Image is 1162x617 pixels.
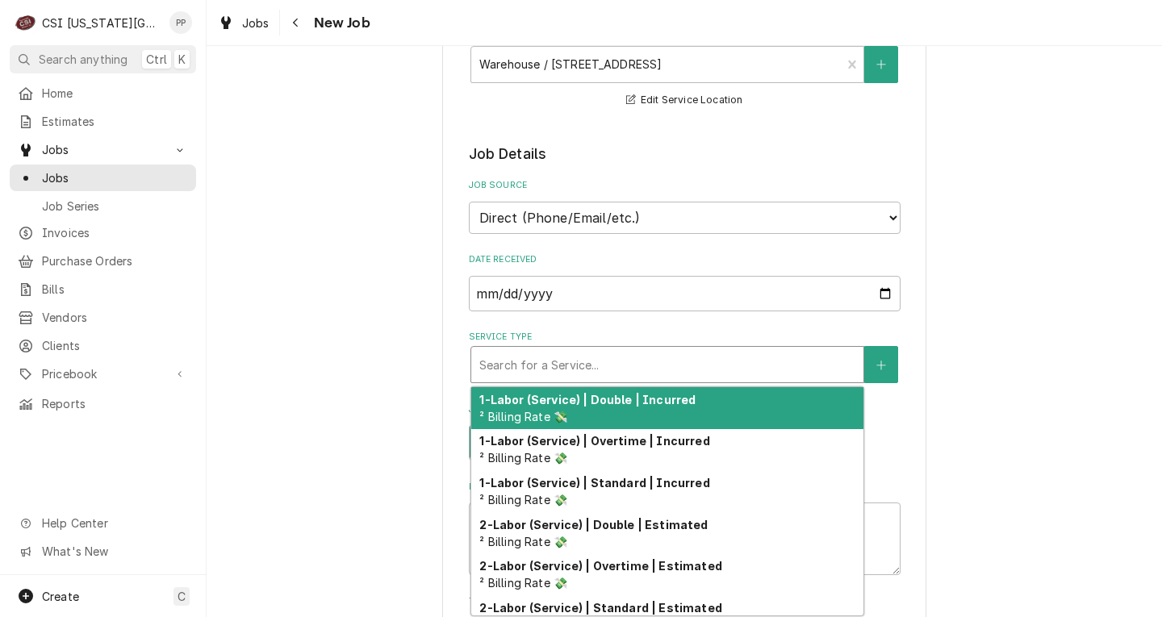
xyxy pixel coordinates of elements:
[10,538,196,565] a: Go to What's New
[10,136,196,163] a: Go to Jobs
[479,451,567,465] span: ² Billing Rate 💸
[479,559,721,573] strong: 2-Labor (Service) | Overtime | Estimated
[42,85,188,102] span: Home
[178,51,186,68] span: K
[10,390,196,417] a: Reports
[10,276,196,302] a: Bills
[10,219,196,246] a: Invoices
[469,179,901,233] div: Job Source
[469,144,901,165] legend: Job Details
[309,12,370,34] span: New Job
[479,393,696,406] strong: 1-Labor (Service) | Double | Incurred
[42,337,188,354] span: Clients
[469,179,901,192] label: Job Source
[469,331,901,383] div: Service Type
[42,309,188,326] span: Vendors
[10,248,196,274] a: Purchase Orders
[15,11,37,34] div: C
[42,224,188,241] span: Invoices
[10,165,196,191] a: Jobs
[479,518,708,532] strong: 2-Labor (Service) | Double | Estimated
[10,361,196,387] a: Go to Pricebook
[10,510,196,536] a: Go to Help Center
[42,252,188,269] span: Purchase Orders
[42,141,164,158] span: Jobs
[10,193,196,219] a: Job Series
[283,10,309,35] button: Navigate back
[42,113,188,130] span: Estimates
[42,169,188,186] span: Jobs
[469,253,901,311] div: Date Received
[42,15,161,31] div: CSI [US_STATE][GEOGRAPHIC_DATA]
[42,365,164,382] span: Pricebook
[469,276,901,311] input: yyyy-mm-dd
[42,515,186,532] span: Help Center
[469,253,901,266] label: Date Received
[479,434,709,448] strong: 1-Labor (Service) | Overtime | Incurred
[10,332,196,359] a: Clients
[169,11,192,34] div: Philip Potter's Avatar
[169,11,192,34] div: PP
[479,410,567,423] span: ² Billing Rate 💸
[15,11,37,34] div: CSI Kansas City's Avatar
[10,108,196,135] a: Estimates
[39,51,127,68] span: Search anything
[42,590,79,603] span: Create
[469,481,901,494] label: Reason For Call
[479,535,567,548] span: ² Billing Rate 💸
[10,304,196,331] a: Vendors
[876,59,886,70] svg: Create New Location
[469,30,901,110] div: Service Location
[469,481,901,575] div: Reason For Call
[469,403,901,461] div: Job Type
[469,403,901,416] label: Job Type
[479,576,567,590] span: ² Billing Rate 💸
[876,360,886,371] svg: Create New Service
[624,90,746,110] button: Edit Service Location
[10,45,196,73] button: Search anythingCtrlK
[479,601,721,615] strong: 2-Labor (Service) | Standard | Estimated
[10,80,196,106] a: Home
[469,595,901,608] label: Technician Instructions
[479,476,709,490] strong: 1-Labor (Service) | Standard | Incurred
[242,15,270,31] span: Jobs
[479,493,567,507] span: ² Billing Rate 💸
[42,198,188,215] span: Job Series
[146,51,167,68] span: Ctrl
[42,543,186,560] span: What's New
[864,346,898,383] button: Create New Service
[42,281,188,298] span: Bills
[211,10,276,36] a: Jobs
[178,588,186,605] span: C
[469,331,901,344] label: Service Type
[42,395,188,412] span: Reports
[864,46,898,83] button: Create New Location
